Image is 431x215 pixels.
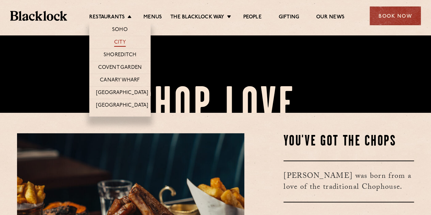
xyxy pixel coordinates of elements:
[10,11,67,20] img: BL_Textured_Logo-footer-cropped.svg
[279,14,299,21] a: Gifting
[143,14,162,21] a: Menus
[104,52,136,59] a: Shoreditch
[370,6,421,25] div: Book Now
[283,133,414,150] h2: You've Got The Chops
[243,14,261,21] a: People
[316,14,344,21] a: Our News
[96,90,148,97] a: [GEOGRAPHIC_DATA]
[170,14,224,21] a: The Blacklock Way
[112,27,128,34] a: Soho
[100,77,140,85] a: Canary Wharf
[98,64,142,72] a: Covent Garden
[96,102,148,110] a: [GEOGRAPHIC_DATA]
[283,160,414,202] h3: [PERSON_NAME] was born from a love of the traditional Chophouse.
[89,14,125,21] a: Restaurants
[114,39,126,47] a: City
